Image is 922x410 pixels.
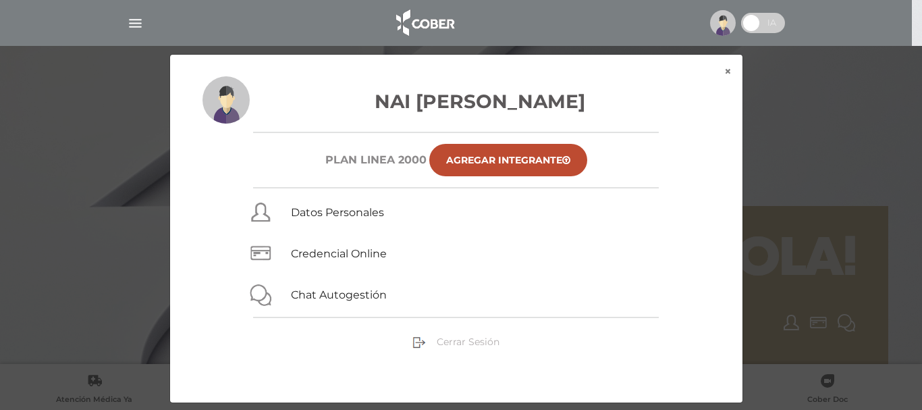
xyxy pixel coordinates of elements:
a: Datos Personales [291,206,384,219]
img: logo_cober_home-white.png [389,7,460,39]
img: sign-out.png [412,336,426,349]
span: Cerrar Sesión [437,336,499,348]
img: profile-placeholder.svg [710,10,736,36]
a: Cerrar Sesión [412,335,499,347]
a: Credencial Online [291,247,387,260]
h3: Nai [PERSON_NAME] [202,87,710,116]
a: Agregar Integrante [429,144,587,176]
button: × [713,55,742,88]
img: Cober_menu-lines-white.svg [127,15,144,32]
h6: Plan Linea 2000 [325,153,427,166]
img: profile-placeholder.svg [202,76,250,124]
a: Chat Autogestión [291,288,387,301]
